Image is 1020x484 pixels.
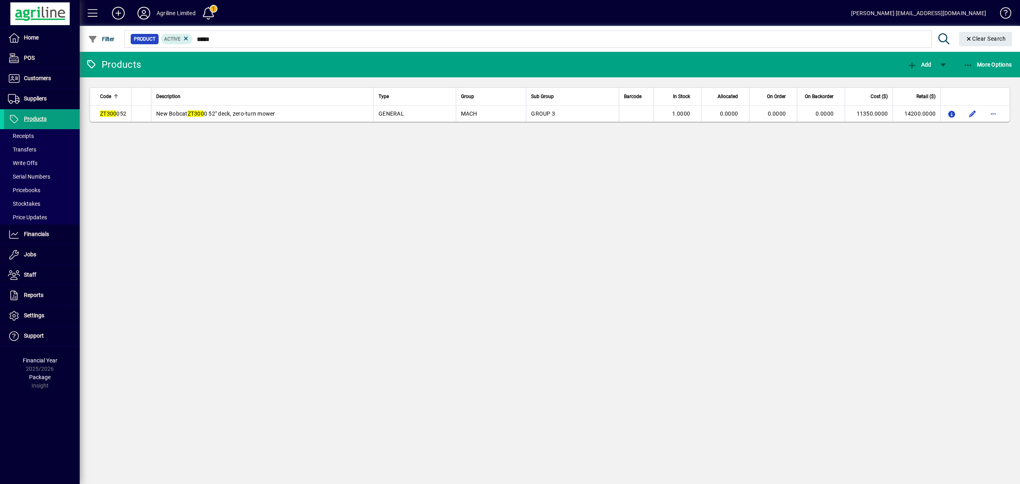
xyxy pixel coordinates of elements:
a: Serial Numbers [4,170,80,183]
a: Customers [4,69,80,89]
a: Staff [4,265,80,285]
span: 1.0000 [672,110,690,117]
span: Products [24,116,47,122]
a: Reports [4,285,80,305]
span: Price Updates [8,214,47,220]
span: Support [24,333,44,339]
a: Receipts [4,129,80,143]
span: Group [461,92,474,101]
button: Add [106,6,131,20]
span: Allocated [718,92,738,101]
a: Price Updates [4,211,80,224]
span: Financials [24,231,49,237]
mat-chip: Activation Status: Active [161,34,193,44]
a: Support [4,326,80,346]
span: Home [24,34,39,41]
div: In Stock [659,92,697,101]
span: Customers [24,75,51,81]
a: Suppliers [4,89,80,109]
div: Sub Group [531,92,614,101]
em: ZT300 [100,110,116,117]
span: Stocktakes [8,201,40,207]
span: Active [164,36,180,42]
a: Stocktakes [4,197,80,211]
span: Cost ($) [871,92,888,101]
button: More options [987,107,1000,120]
span: Type [379,92,389,101]
a: Home [4,28,80,48]
span: 0.0000 [720,110,738,117]
span: Reports [24,292,43,298]
div: Barcode [624,92,649,101]
span: POS [24,55,35,61]
td: 11350.0000 [845,106,892,122]
a: Financials [4,224,80,244]
span: Receipts [8,133,34,139]
span: New Bobcat 0 52" deck, zero-turn mower [156,110,275,117]
span: More Options [963,61,1012,68]
span: Package [29,374,51,380]
a: Pricebooks [4,183,80,197]
span: Add [907,61,931,68]
span: On Order [767,92,786,101]
span: Clear Search [965,35,1006,42]
button: Edit [966,107,979,120]
a: Settings [4,306,80,326]
span: GROUP 3 [531,110,555,117]
span: In Stock [673,92,690,101]
span: Staff [24,272,36,278]
em: ZT300 [188,110,204,117]
span: Product [134,35,155,43]
span: GENERAL [379,110,404,117]
button: More Options [961,57,1014,72]
span: MACH [461,110,477,117]
span: 0.0000 [768,110,786,117]
span: Pricebooks [8,187,40,193]
span: Sub Group [531,92,554,101]
div: Code [100,92,126,101]
div: [PERSON_NAME] [EMAIL_ADDRESS][DOMAIN_NAME] [851,7,986,20]
td: 14200.0000 [892,106,940,122]
div: Description [156,92,369,101]
span: Retail ($) [916,92,936,101]
span: Serial Numbers [8,173,50,180]
span: Settings [24,312,44,319]
div: Agriline Limited [157,7,196,20]
a: Jobs [4,245,80,265]
span: On Backorder [805,92,834,101]
a: Transfers [4,143,80,156]
div: On Order [754,92,793,101]
span: Transfers [8,146,36,153]
div: Group [461,92,522,101]
button: Add [905,57,933,72]
span: Filter [88,36,115,42]
span: Financial Year [23,357,57,364]
a: Knowledge Base [994,2,1010,28]
div: On Backorder [802,92,841,101]
div: Allocated [706,92,745,101]
span: Description [156,92,180,101]
button: Filter [86,32,117,46]
span: Barcode [624,92,641,101]
div: Type [379,92,451,101]
span: Suppliers [24,95,47,102]
span: Write Offs [8,160,37,166]
button: Profile [131,6,157,20]
a: POS [4,48,80,68]
button: Clear [959,32,1012,46]
span: 0.0000 [816,110,834,117]
div: Products [86,58,141,71]
a: Write Offs [4,156,80,170]
span: Code [100,92,111,101]
span: 052 [100,110,126,117]
span: Jobs [24,251,36,258]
